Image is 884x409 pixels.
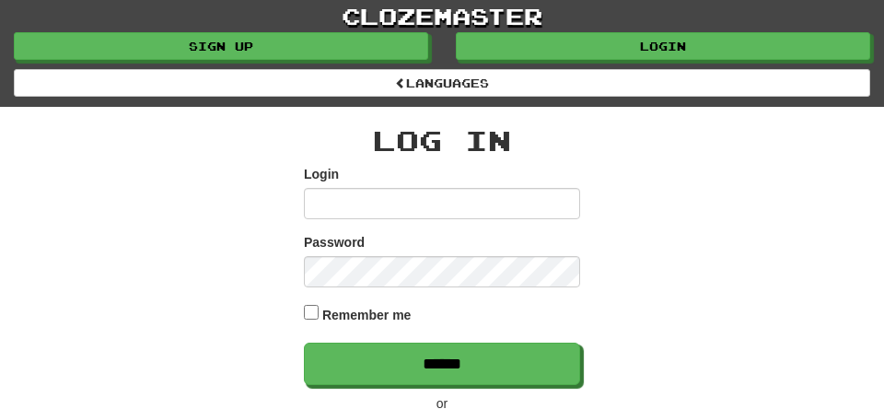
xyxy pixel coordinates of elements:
a: Sign up [14,32,428,60]
label: Password [304,233,365,251]
label: Login [304,165,339,183]
label: Remember me [322,306,412,324]
h2: Log In [304,125,580,156]
a: Login [456,32,870,60]
a: Languages [14,69,870,97]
